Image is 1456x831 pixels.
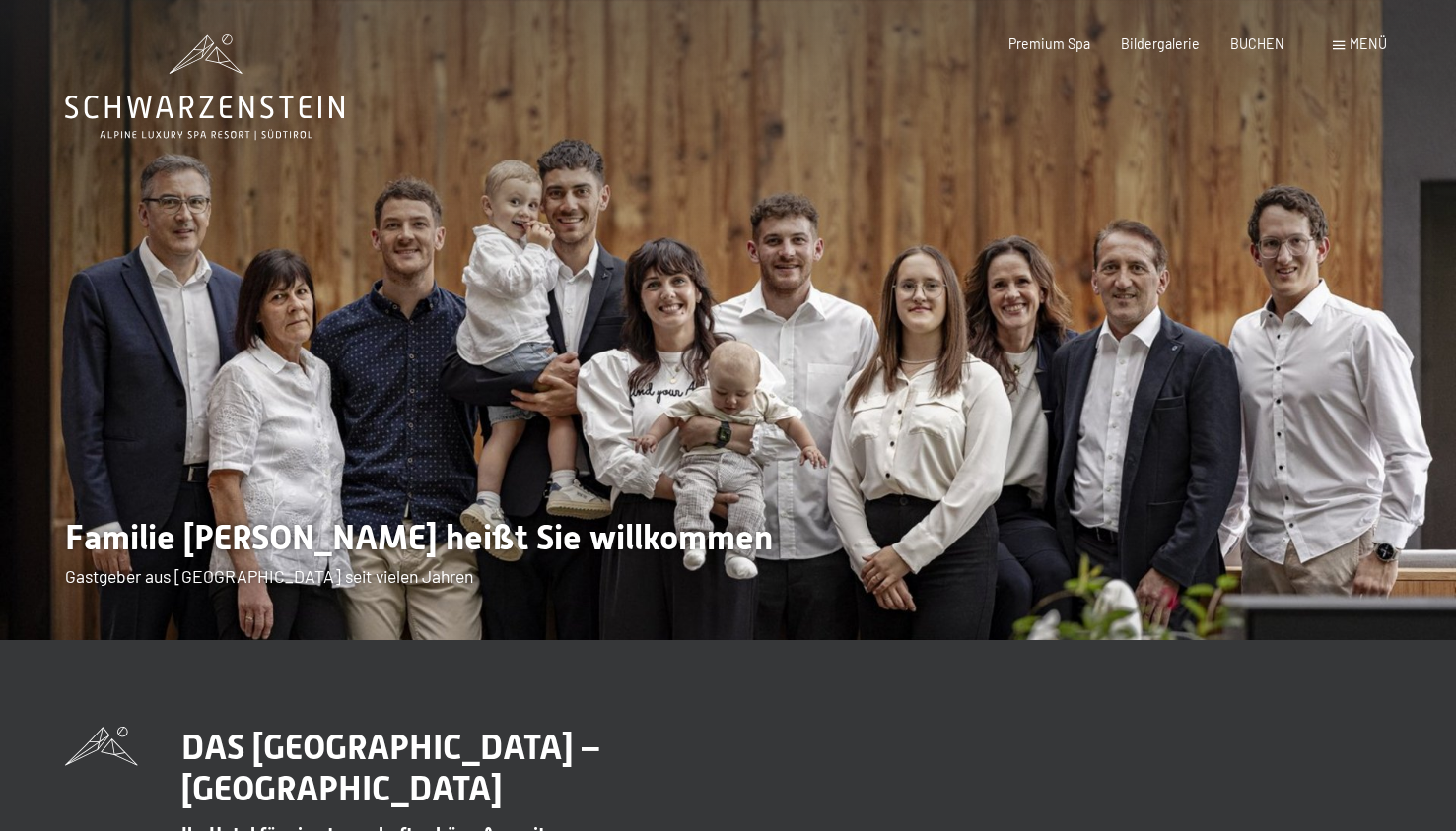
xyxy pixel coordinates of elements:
[1121,35,1200,52] a: Bildergalerie
[1008,35,1090,52] a: Premium Spa
[181,727,599,808] span: DAS [GEOGRAPHIC_DATA] – [GEOGRAPHIC_DATA]
[1350,35,1387,52] span: Menü
[1230,35,1284,52] a: BUCHEN
[65,565,473,587] span: Gastgeber aus [GEOGRAPHIC_DATA] seit vielen Jahren
[65,517,773,557] span: Familie [PERSON_NAME] heißt Sie willkommen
